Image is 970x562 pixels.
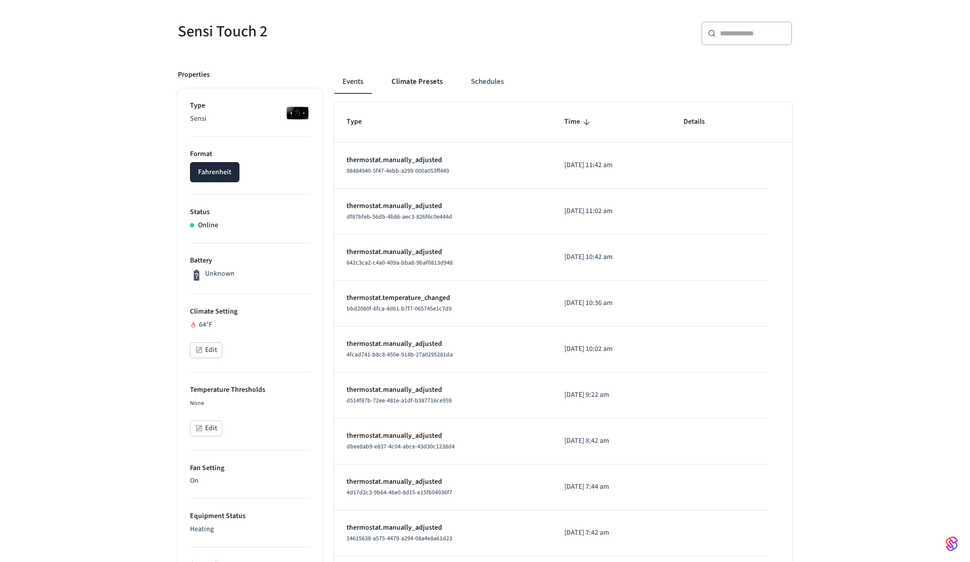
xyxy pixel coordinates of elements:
p: thermostat.manually_adjusted [347,155,540,166]
span: 4d17d2c3-9b64-46e0-8d15-e15fb04936f7 [347,488,452,497]
p: Climate Setting [190,306,310,317]
p: thermostat.manually_adjusted [347,247,540,258]
p: Temperature Thresholds [190,385,310,395]
p: Unknown [205,269,234,279]
p: [DATE] 7:42 am [564,528,660,538]
span: 642c3ca2-c4a0-409a-bba8-9baf0813d948 [347,259,453,267]
button: Schedules [463,70,512,94]
span: 98484940-5f47-4ebb-a299-000a053ff449 [347,167,449,175]
p: Battery [190,256,310,266]
div: 64 °F [190,320,310,330]
button: Events [334,70,371,94]
button: Fahrenheit [190,162,239,182]
span: 14615638-a575-4479-a294-08a4e8a61d23 [347,534,452,543]
p: Equipment Status [190,511,310,522]
p: [DATE] 7:44 am [564,482,660,492]
p: On [190,476,310,486]
p: thermostat.manually_adjusted [347,339,540,349]
p: Status [190,207,310,218]
button: Edit [190,421,222,436]
p: Online [198,220,218,231]
button: Climate Presets [383,70,451,94]
p: Type [190,100,310,111]
p: [DATE] 10:36 am [564,298,660,309]
span: bbd2080f-6fca-4d61-b7f7-065745e1c7d9 [347,304,452,313]
p: [DATE] 9:22 am [564,390,660,400]
p: thermostat.manually_adjusted [347,523,540,533]
p: [DATE] 10:42 am [564,252,660,263]
span: 4fcad741-b8c8-450e-914b-27a0295281da [347,350,453,359]
p: thermostat.manually_adjusted [347,431,540,441]
p: [DATE] 8:42 am [564,436,660,446]
span: dbee8ab9-e837-4c04-abce-43d30c1238d4 [347,442,455,451]
p: thermostat.temperature_changed [347,293,540,303]
span: Type [347,114,375,130]
span: Details [684,114,718,130]
span: d514f87b-72ee-481e-a1df-b387716ce959 [347,396,452,405]
p: Format [190,149,310,160]
span: Time [564,114,593,130]
p: Heating [190,524,310,535]
img: Sensi Touch 2 Smart Thermostat (Black) [285,100,310,126]
p: thermostat.manually_adjusted [347,477,540,487]
p: thermostat.manually_adjusted [347,201,540,212]
p: Properties [178,70,210,80]
p: [DATE] 10:02 am [564,344,660,354]
p: Sensi [190,114,310,124]
h5: Sensi Touch 2 [178,21,479,42]
img: SeamLogoGradient.69752ec5.svg [946,536,958,552]
p: [DATE] 11:42 am [564,160,660,171]
button: Edit [190,342,222,358]
p: [DATE] 11:02 am [564,206,660,217]
span: df87bfeb-56db-4b86-aec3-826f6c0e444d [347,213,452,221]
p: Fan Setting [190,463,310,474]
span: None [190,399,204,407]
p: thermostat.manually_adjusted [347,385,540,395]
